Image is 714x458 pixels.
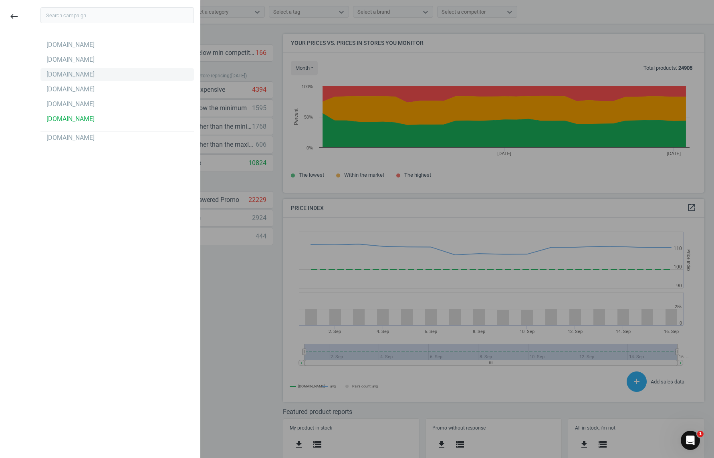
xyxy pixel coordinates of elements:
div: [DOMAIN_NAME] [46,70,95,79]
input: Search campaign [40,7,194,23]
div: [DOMAIN_NAME] [46,115,95,123]
iframe: Intercom live chat [681,431,700,450]
div: [DOMAIN_NAME] [46,85,95,94]
div: [DOMAIN_NAME] [46,55,95,64]
span: 1 [697,431,704,437]
div: [DOMAIN_NAME] [46,133,95,142]
button: keyboard_backspace [5,7,23,26]
div: [DOMAIN_NAME] [46,40,95,49]
i: keyboard_backspace [9,12,19,21]
div: [DOMAIN_NAME] [46,100,95,109]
